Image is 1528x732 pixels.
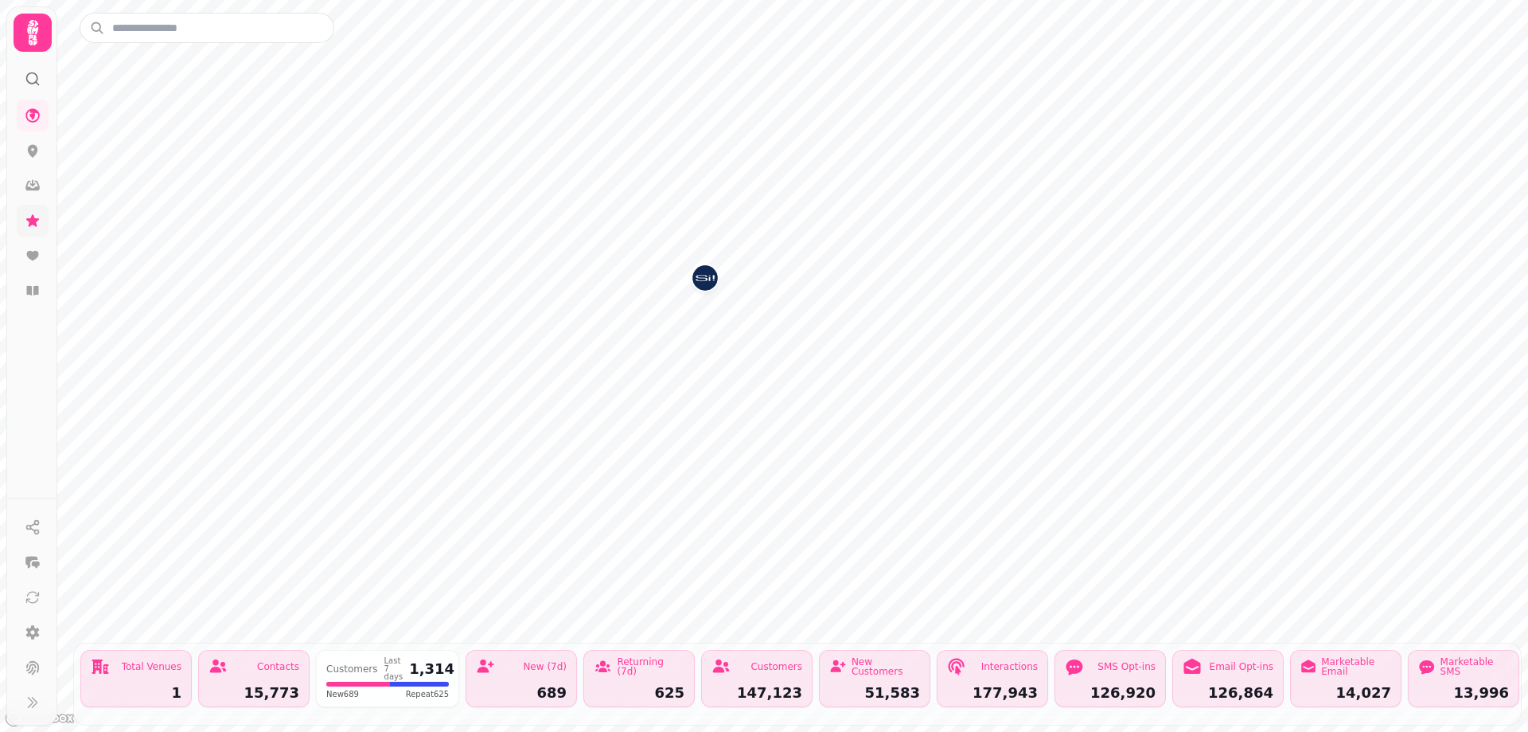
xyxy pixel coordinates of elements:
div: Customers [326,664,378,674]
div: 14,027 [1300,686,1391,700]
div: New (7d) [523,662,567,671]
div: New Customers [852,657,920,676]
div: 126,864 [1183,686,1273,700]
div: Last 7 days [384,657,403,681]
div: Interactions [981,662,1038,671]
div: 51,583 [829,686,920,700]
div: Marketable SMS [1440,657,1509,676]
div: 147,123 [711,686,802,700]
div: SMS Opt-ins [1097,662,1156,671]
div: 13,996 [1418,686,1509,700]
div: Returning (7d) [617,657,684,676]
button: Si! [692,265,718,291]
div: 1 [91,686,181,700]
div: 625 [594,686,684,700]
span: New 689 [326,688,359,700]
div: 1,314 [409,662,454,676]
div: Map marker [692,265,718,296]
div: Customers [750,662,802,671]
div: 689 [476,686,567,700]
div: 15,773 [209,686,299,700]
div: Marketable Email [1321,657,1391,676]
div: Total Venues [122,662,181,671]
div: Email Opt-ins [1210,662,1273,671]
div: 126,920 [1065,686,1156,700]
a: Mapbox logo [5,709,75,727]
div: Contacts [257,662,299,671]
span: Repeat 625 [406,688,449,700]
div: 177,943 [947,686,1038,700]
